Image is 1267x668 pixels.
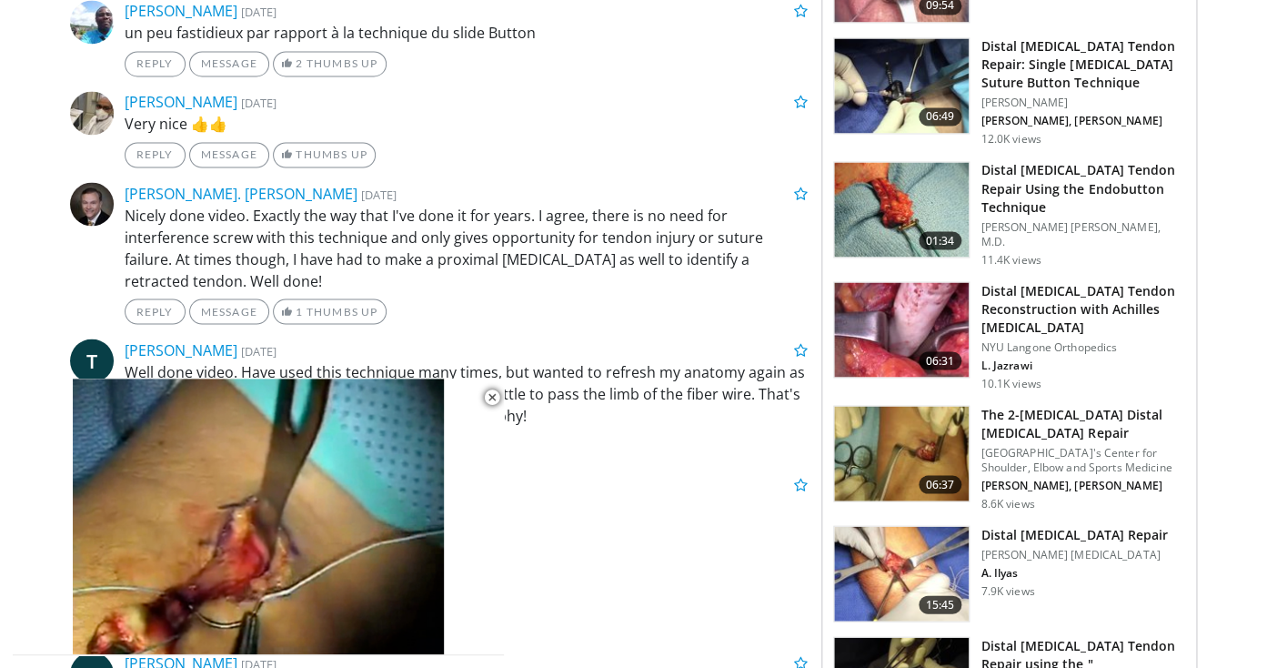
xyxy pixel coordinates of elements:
[919,231,962,249] span: 01:34
[189,51,269,76] a: Message
[980,547,1168,562] p: [PERSON_NAME] [MEDICAL_DATA]
[125,142,186,167] a: Reply
[980,161,1185,216] h3: Distal [MEDICAL_DATA] Tendon Repair Using the Endobutton Technique
[125,360,809,426] p: Well done video. Have used this technique many times, but wanted to refresh my anatomy again as i...
[834,162,969,257] img: leland_3.png.150x105_q85_crop-smart_upscale.jpg
[980,114,1185,128] p: [PERSON_NAME], [PERSON_NAME]
[833,405,1185,511] a: 06:37 The 2-[MEDICAL_DATA] Distal [MEDICAL_DATA] Repair [GEOGRAPHIC_DATA]'s Center for Shoulder, ...
[980,583,1034,598] p: 7.9K views
[70,91,114,135] img: Avatar
[980,339,1185,354] p: NYU Langone Orthopedics
[980,219,1185,248] p: [PERSON_NAME] [PERSON_NAME], M.D.
[474,379,510,417] button: Close
[13,379,504,655] video-js: Video Player
[980,445,1185,474] p: [GEOGRAPHIC_DATA]'s Center for Shoulder, Elbow and Sports Medicine
[980,405,1185,441] h3: The 2-[MEDICAL_DATA] Distal [MEDICAL_DATA] Repair
[125,22,809,44] p: un peu fastidieux par rapport à la technique du slide Button
[296,56,303,70] span: 2
[125,299,186,324] a: Reply
[833,161,1185,267] a: 01:34 Distal [MEDICAL_DATA] Tendon Repair Using the Endobutton Technique [PERSON_NAME] [PERSON_NA...
[125,183,357,203] a: [PERSON_NAME]. [PERSON_NAME]
[919,351,962,369] span: 06:31
[834,38,969,133] img: eb666417-e23e-42ba-b570-ebf1ef6a3b16.150x105_q85_crop-smart_upscale.jpg
[980,376,1041,390] p: 10.1K views
[273,51,387,76] a: 2 Thumbs Up
[125,92,237,112] a: [PERSON_NAME]
[833,37,1185,147] a: 06:49 Distal [MEDICAL_DATA] Tendon Repair: Single [MEDICAL_DATA] Suture Button Technique [PERSON_...
[980,132,1041,147] p: 12.0K views
[125,1,237,21] a: [PERSON_NAME]
[125,113,809,135] p: Very nice 👍👍
[125,339,237,359] a: [PERSON_NAME]
[70,339,114,382] a: T
[834,406,969,501] img: 1ea8507e-6722-4bdb-98ad-ae00fc264f29.150x105_q85_crop-smart_upscale.jpg
[980,281,1185,336] h3: Distal [MEDICAL_DATA] Tendon Reconstruction with Achilles [MEDICAL_DATA]
[919,595,962,613] span: 15:45
[273,142,376,167] a: Thumbs Up
[980,37,1185,92] h3: Distal [MEDICAL_DATA] Tendon Repair: Single [MEDICAL_DATA] Suture Button Technique
[833,525,1185,622] a: 15:45 Distal [MEDICAL_DATA] Repair [PERSON_NAME] [MEDICAL_DATA] A. Ilyas 7.9K views
[919,107,962,126] span: 06:49
[70,182,114,226] img: Avatar
[834,526,969,621] img: 2efd6854-1319-45c9-bcaf-ad390d6e1f5d.150x105_q85_crop-smart_upscale.jpg
[273,299,387,324] a: 1 Thumbs Up
[980,496,1034,511] p: 8.6K views
[980,252,1041,267] p: 11.4K views
[189,299,269,324] a: Message
[980,96,1185,110] p: [PERSON_NAME]
[980,478,1185,492] p: [PERSON_NAME], [PERSON_NAME]
[980,565,1168,580] p: A. Ilyas
[125,204,809,291] p: Nicely done video. Exactly the way that I've done it for years. I agree, there is no need for int...
[125,51,186,76] a: Reply
[361,186,397,202] small: [DATE]
[241,4,277,20] small: [DATE]
[834,282,969,377] img: e328ea74-348d-478c-b528-755d3ef4d9cf.150x105_q85_crop-smart_upscale.jpg
[241,95,277,111] small: [DATE]
[189,142,269,167] a: Message
[919,475,962,493] span: 06:37
[833,281,1185,390] a: 06:31 Distal [MEDICAL_DATA] Tendon Reconstruction with Achilles [MEDICAL_DATA] NYU Langone Orthop...
[241,342,277,359] small: [DATE]
[980,525,1168,543] h3: Distal [MEDICAL_DATA] Repair
[980,358,1185,372] p: L. Jazrawi
[296,304,303,318] span: 1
